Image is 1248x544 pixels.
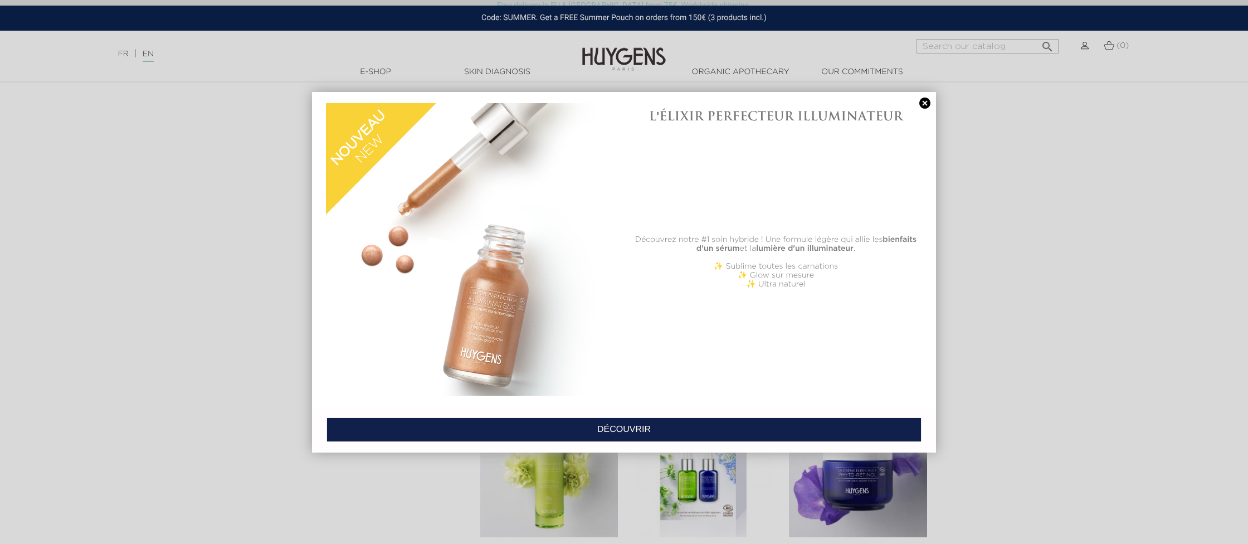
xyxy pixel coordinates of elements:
h1: L'ÉLIXIR PERFECTEUR ILLUMINATEUR [630,109,922,123]
p: ✨ Glow sur mesure [630,271,922,280]
b: lumière d'un illuminateur [756,245,854,252]
a: DÉCOUVRIR [326,417,922,442]
p: Découvrez notre #1 soin hybride ! Une formule légère qui allie les et la . [630,235,922,253]
p: ✨ Sublime toutes les carnations [630,262,922,271]
p: ✨ Ultra naturel [630,280,922,289]
b: bienfaits d'un sérum [696,236,916,252]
